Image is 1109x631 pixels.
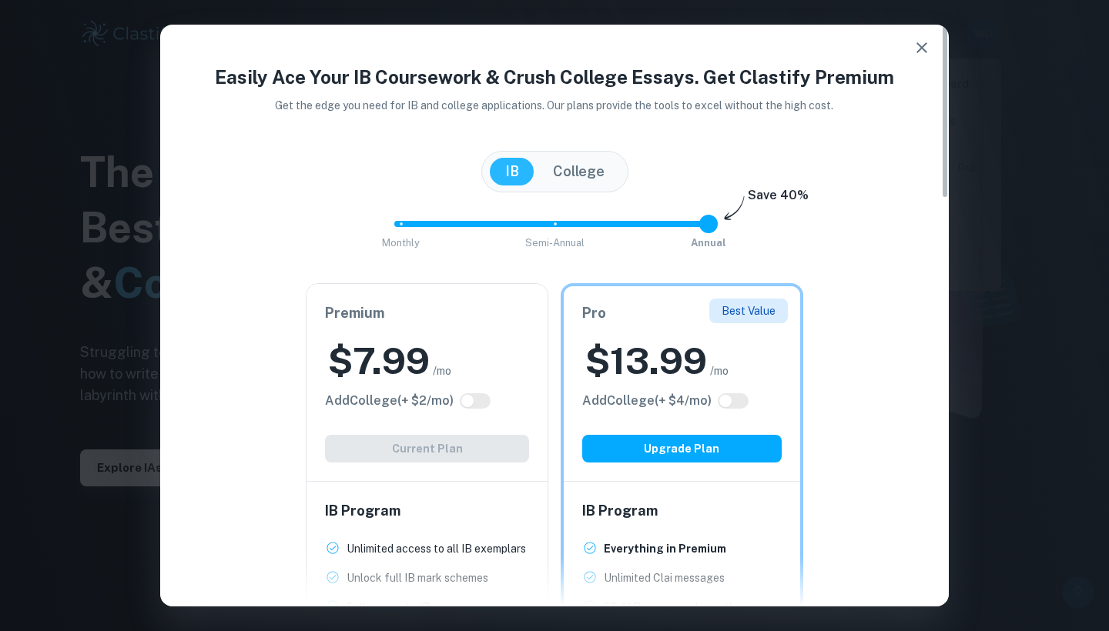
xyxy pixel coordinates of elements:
[382,237,420,249] span: Monthly
[585,336,707,386] h2: $ 13.99
[325,392,454,410] h6: Click to see all the additional College features.
[748,186,809,212] h6: Save 40%
[538,158,620,185] button: College
[433,362,451,379] span: /mo
[490,158,534,185] button: IB
[724,195,745,222] img: subscription-arrow.svg
[582,435,782,462] button: Upgrade Plan
[179,63,930,91] h4: Easily Ace Your IB Coursework & Crush College Essays. Get Clastify Premium
[722,302,776,319] p: Best Value
[604,540,726,557] p: Everything in Premium
[582,302,782,324] h6: Pro
[325,500,529,522] h6: IB Program
[325,302,529,324] h6: Premium
[691,237,726,249] span: Annual
[582,392,712,410] h6: Click to see all the additional College features.
[582,500,782,522] h6: IB Program
[347,540,526,557] p: Unlimited access to all IB exemplars
[525,237,585,249] span: Semi-Annual
[710,362,729,379] span: /mo
[254,97,856,114] p: Get the edge you need for IB and college applications. Our plans provide the tools to excel witho...
[328,336,430,386] h2: $ 7.99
